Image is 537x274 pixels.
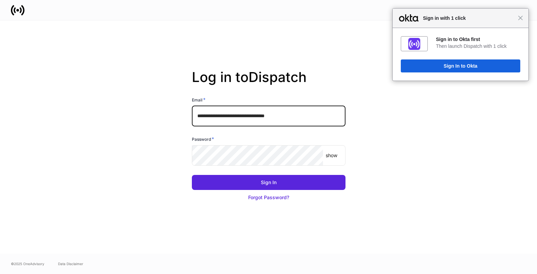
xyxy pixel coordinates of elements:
span: Close [518,15,523,20]
h6: Password [192,136,214,142]
span: Sign in with 1 click [420,14,518,22]
img: fs01jxrofoggULhDH358 [408,38,420,50]
div: Sign In [261,179,277,186]
button: Sign In to Okta [401,59,520,72]
button: Sign In [192,175,345,190]
h2: Log in to Dispatch [192,69,345,96]
div: Sign in to Okta first [436,36,520,42]
div: Forgot Password? [248,194,289,201]
a: Data Disclaimer [58,261,83,266]
div: Then launch Dispatch with 1 click [436,43,520,49]
p: show [326,152,337,159]
button: Forgot Password? [192,190,345,205]
h6: Email [192,96,206,103]
span: © 2025 OneAdvisory [11,261,44,266]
